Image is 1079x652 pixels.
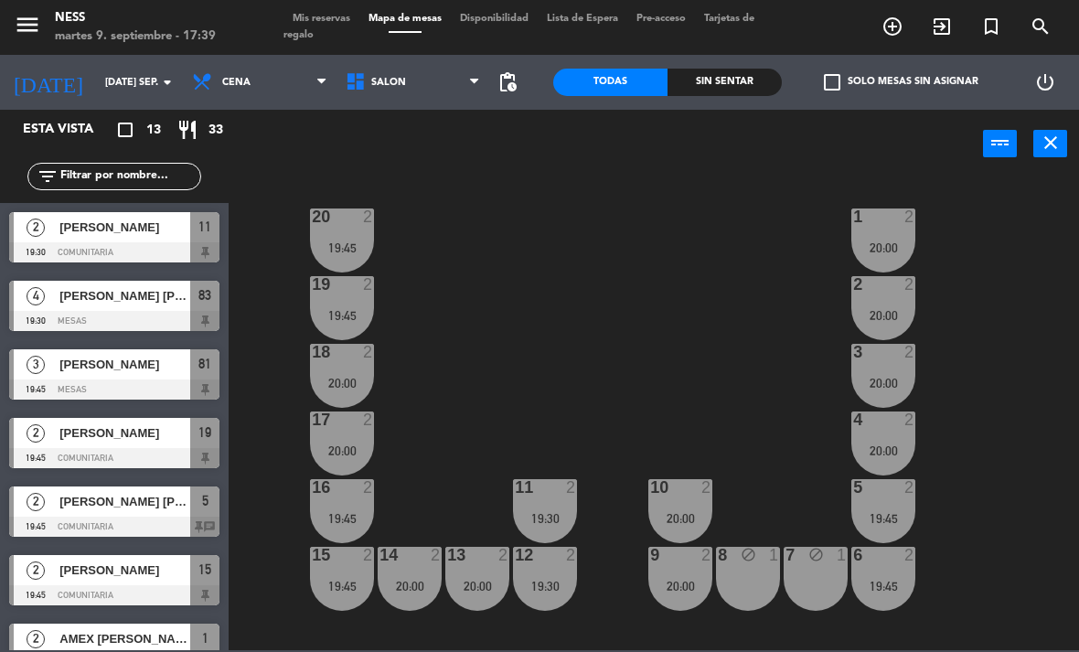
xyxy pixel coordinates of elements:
div: 10 [650,479,651,496]
i: power_input [989,132,1011,154]
div: 8 [718,547,719,563]
span: Cena [222,77,251,89]
i: power_settings_new [1034,71,1056,93]
div: 14 [379,547,380,563]
div: 2 [701,479,712,496]
div: 20:00 [445,580,509,593]
div: 1 [853,208,854,225]
i: close [1040,132,1062,154]
span: Pre-acceso [627,14,695,24]
div: 19:45 [310,512,374,525]
div: 2 [363,276,374,293]
div: 20:00 [851,241,915,254]
span: [PERSON_NAME] [59,561,190,580]
div: 20:00 [648,580,712,593]
div: 2 [904,479,915,496]
div: 19:30 [513,580,577,593]
div: martes 9. septiembre - 17:39 [55,27,216,46]
span: 81 [198,353,211,375]
div: Ness [55,9,216,27]
span: 2 [27,219,45,237]
span: 33 [208,120,223,141]
div: 12 [515,547,516,563]
div: 20:00 [310,444,374,457]
span: 83 [198,284,211,306]
span: Lista de Espera [538,14,627,24]
div: 2 [363,208,374,225]
i: block [808,547,824,562]
button: menu [14,11,41,45]
i: arrow_drop_down [156,71,178,93]
i: block [741,547,756,562]
div: 13 [447,547,448,563]
div: 2 [566,479,577,496]
button: power_input [983,130,1017,157]
div: 4 [853,412,854,428]
div: 18 [312,344,313,360]
div: 7 [785,547,786,563]
span: 4 [27,287,45,305]
span: SALON [371,77,406,89]
div: 2 [701,547,712,563]
div: 6 [853,547,854,563]
div: 19:30 [513,512,577,525]
div: 2 [363,547,374,563]
span: 15 [198,559,211,581]
div: 20:00 [851,377,915,390]
span: [PERSON_NAME] [59,423,190,443]
div: 2 [363,479,374,496]
div: 20:00 [310,377,374,390]
div: 2 [853,276,854,293]
span: 2 [27,493,45,511]
span: 19 [198,422,211,444]
span: 2 [27,630,45,648]
span: [PERSON_NAME] [PERSON_NAME] [59,492,190,511]
i: filter_list [37,166,59,187]
div: 2 [904,547,915,563]
div: 2 [904,208,915,225]
span: Mapa de mesas [359,14,451,24]
i: search [1030,16,1052,37]
span: Disponibilidad [451,14,538,24]
i: add_circle_outline [881,16,903,37]
span: [PERSON_NAME] [59,355,190,374]
span: 1 [202,627,208,649]
span: 3 [27,356,45,374]
span: Mis reservas [283,14,359,24]
span: [PERSON_NAME] [59,218,190,237]
div: 2 [904,276,915,293]
span: 2 [27,424,45,443]
div: 1 [769,547,780,563]
div: 2 [904,344,915,360]
div: 19 [312,276,313,293]
div: 2 [498,547,509,563]
span: AMEX [PERSON_NAME] [59,629,190,648]
span: BUSCAR [1016,11,1065,42]
span: 11 [198,216,211,238]
div: 2 [363,412,374,428]
span: RESERVAR MESA [868,11,917,42]
span: check_box_outline_blank [824,74,840,91]
div: Sin sentar [668,69,782,96]
i: exit_to_app [931,16,953,37]
span: WALK IN [917,11,967,42]
div: 2 [431,547,442,563]
div: 19:45 [310,309,374,322]
span: [PERSON_NAME] [PERSON_NAME] [59,286,190,305]
i: turned_in_not [980,16,1002,37]
div: 17 [312,412,313,428]
div: 5 [853,479,854,496]
div: 2 [363,344,374,360]
div: 19:45 [310,241,374,254]
div: 19:45 [851,580,915,593]
div: 15 [312,547,313,563]
div: 20:00 [378,580,442,593]
div: 20:00 [851,309,915,322]
button: close [1033,130,1067,157]
div: 3 [853,344,854,360]
div: Todas [553,69,668,96]
div: 19:45 [310,580,374,593]
div: 20 [312,208,313,225]
i: restaurant [176,119,198,141]
div: 20:00 [648,512,712,525]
